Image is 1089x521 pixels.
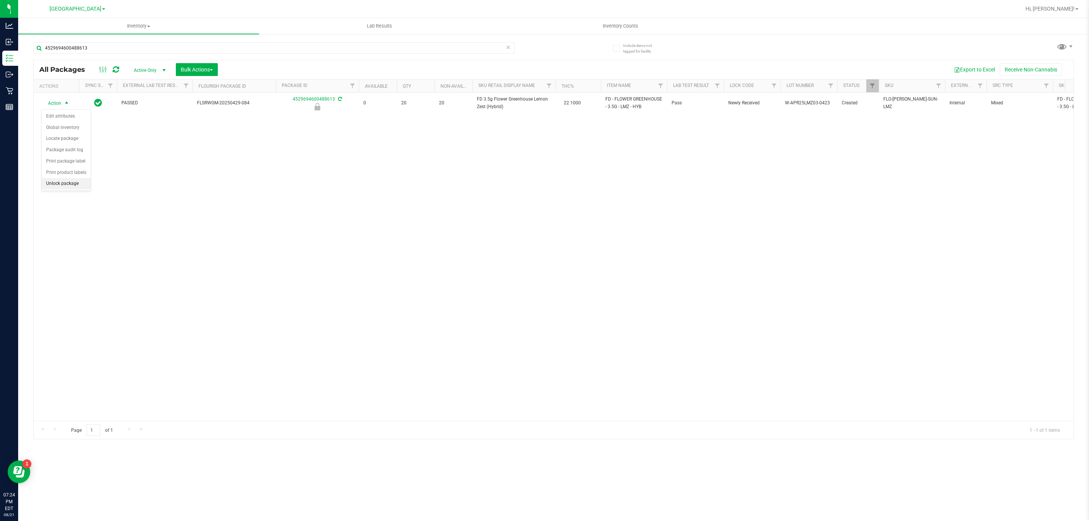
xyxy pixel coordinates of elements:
span: Bulk Actions [181,67,213,73]
a: Filter [104,79,117,92]
a: Non-Available [441,84,474,89]
a: Qty [403,84,411,89]
a: Filter [711,79,724,92]
a: Filter [180,79,192,92]
a: Sync Status [85,83,114,88]
input: 1 [87,424,100,436]
a: Inventory Counts [500,18,741,34]
a: Filter [825,79,837,92]
span: Inventory Counts [593,23,648,29]
span: Sync from Compliance System [337,96,342,102]
span: select [62,98,71,109]
span: In Sync [94,98,102,108]
li: Unlock package [42,178,91,189]
a: Lab Test Result [673,83,709,88]
span: 20 [401,99,430,107]
a: External/Internal [951,83,996,88]
li: Print product labels [42,167,91,178]
a: Src Type [993,83,1013,88]
span: FLO-[PERSON_NAME]-SUN-LMZ [883,96,940,110]
span: 22.1000 [560,98,585,109]
span: Pass [672,99,719,107]
span: Action [41,98,62,109]
span: All Packages [39,65,93,74]
span: FD - FLOWER GREENHOUSE - 3.5G - LMZ - HYB [605,96,662,110]
button: Receive Non-Cannabis [1000,63,1062,76]
a: Status [843,83,859,88]
inline-svg: Outbound [6,71,13,78]
a: Available [365,84,388,89]
span: Newly Received [728,99,776,107]
a: Flourish Package ID [199,84,246,89]
span: Lab Results [357,23,402,29]
span: 20 [439,99,468,107]
span: Page of 1 [65,424,119,436]
div: Newly Received [275,103,360,110]
inline-svg: Retail [6,87,13,95]
a: SKU [885,83,894,88]
li: Global inventory [42,122,91,133]
a: Filter [655,79,667,92]
iframe: Resource center [8,461,30,483]
a: Filter [866,79,879,92]
span: W-APR25LMZ03-0423 [785,99,833,107]
a: Item Name [607,83,631,88]
a: Lab Results [259,18,500,34]
span: FLSRWGM-20250429-084 [197,99,271,107]
li: Locate package [42,133,91,144]
button: Bulk Actions [176,63,218,76]
div: Actions [39,84,76,89]
a: Filter [1040,79,1053,92]
span: Hi, [PERSON_NAME]! [1025,6,1075,12]
p: 07:24 PM EDT [3,492,15,512]
li: Package audit log [42,144,91,156]
a: Package ID [282,83,307,88]
span: FD 3.5g Flower Greenhouse Lemon Zest (Hybrid) [477,96,551,110]
a: Lot Number [786,83,814,88]
a: SKU Name [1059,83,1081,88]
span: Include items not tagged for facility [623,43,661,54]
span: Inventory [18,23,259,29]
inline-svg: Inventory [6,54,13,62]
span: Internal [949,99,982,107]
a: Filter [932,79,945,92]
li: Edit attributes [42,111,91,122]
a: Sku Retail Display Name [478,83,535,88]
a: Filter [543,79,555,92]
span: 0 [363,99,392,107]
li: Print package label [42,156,91,167]
span: 1 - 1 of 1 items [1024,424,1066,436]
inline-svg: Analytics [6,22,13,29]
span: Clear [506,42,511,52]
a: THC% [562,84,574,89]
a: Inventory [18,18,259,34]
input: Search Package ID, Item Name, SKU, Lot or Part Number... [33,42,515,54]
a: Filter [346,79,359,92]
a: External Lab Test Result [123,83,182,88]
a: 4529694600488613 [293,96,335,102]
span: Mixed [991,99,1048,107]
span: PASSED [121,99,188,107]
span: [GEOGRAPHIC_DATA] [50,6,101,12]
a: Filter [974,79,987,92]
iframe: Resource center unread badge [22,459,31,468]
a: Filter [768,79,780,92]
inline-svg: Inbound [6,38,13,46]
inline-svg: Reports [6,103,13,111]
button: Export to Excel [949,63,1000,76]
p: 08/21 [3,512,15,518]
a: Lock Code [730,83,754,88]
span: Created [842,99,874,107]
